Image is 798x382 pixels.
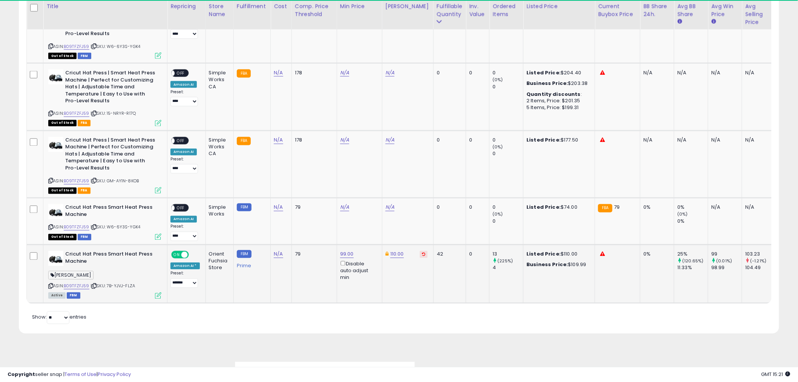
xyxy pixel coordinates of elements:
[170,157,200,174] div: Preset:
[274,204,283,211] a: N/A
[188,252,200,258] span: OFF
[745,251,776,258] div: 103.23
[64,178,89,185] a: B09TFZFJ59
[677,218,708,225] div: 0%
[526,261,568,268] b: Business Price:
[469,204,483,211] div: 0
[493,144,503,150] small: (0%)
[711,2,739,18] div: Avg Win Price
[526,137,561,144] b: Listed Price:
[385,69,394,77] a: N/A
[295,2,334,18] div: Comp. Price Threshold
[340,251,354,258] a: 99.00
[46,2,164,10] div: Title
[526,2,592,10] div: Listed Price
[48,204,161,239] div: ASIN:
[493,2,520,18] div: Ordered Items
[48,69,63,85] img: 31JhHDqEE4L._SL40_.jpg
[643,2,671,18] div: BB Share 24h.
[78,234,91,240] span: FBM
[526,251,561,258] b: Listed Price:
[598,2,637,18] div: Current Buybox Price
[677,211,688,217] small: (0%)
[32,314,86,321] span: Show: entries
[91,283,135,289] span: | SKU: 7B-YJVJ-FLZA
[295,251,331,258] div: 79
[745,2,773,26] div: Avg Selling Price
[78,53,91,59] span: FBM
[209,2,230,18] div: Store Name
[526,204,561,211] b: Listed Price:
[526,137,589,144] div: $177.50
[48,234,77,240] span: All listings that are currently out of stock and unavailable for purchase on Amazon
[237,260,265,269] div: Prime
[48,271,94,280] span: [PERSON_NAME]
[170,89,200,106] div: Preset:
[437,69,460,76] div: 0
[469,69,483,76] div: 0
[711,69,736,76] div: N/A
[48,137,63,152] img: 31JhHDqEE4L._SL40_.jpg
[677,18,682,25] small: Avg BB Share.
[493,204,523,211] div: 0
[526,80,568,87] b: Business Price:
[295,69,331,76] div: 178
[493,77,503,83] small: (0%)
[48,204,63,219] img: 31JhHDqEE4L._SL40_.jpg
[493,211,503,217] small: (0%)
[170,149,197,156] div: Amazon AI
[643,251,668,258] div: 0%
[493,265,523,271] div: 4
[493,151,523,157] div: 0
[677,251,708,258] div: 25%
[711,265,742,271] div: 98.99
[526,69,561,76] b: Listed Price:
[526,251,589,258] div: $110.00
[64,283,89,290] a: B09TFZFJ59
[48,251,63,266] img: 31JhHDqEE4L._SL40_.jpg
[295,204,331,211] div: 79
[209,69,228,90] div: Simple Works CA
[745,265,776,271] div: 104.49
[643,204,668,211] div: 0%
[750,258,767,264] small: (-1.21%)
[170,271,200,288] div: Preset:
[493,137,523,144] div: 0
[78,120,91,126] span: FBA
[469,2,486,18] div: Inv. value
[64,43,89,50] a: B09TFZFJ59
[65,251,157,267] b: Cricut Hat Press Smart Heat Press Machine
[175,70,187,77] span: OFF
[643,69,668,76] div: N/A
[493,69,523,76] div: 0
[469,137,483,144] div: 0
[526,91,581,98] b: Quantity discounts
[48,137,161,193] div: ASIN:
[237,2,267,10] div: Fulfillment
[526,98,589,105] div: 2 Items, Price: $201.35
[209,204,228,218] div: Simple Works
[48,293,66,299] span: All listings currently available for purchase on Amazon
[498,258,513,264] small: (225%)
[677,265,708,271] div: 11.33%
[493,83,523,90] div: 0
[91,178,139,184] span: | SKU: GM-AY1N-8KOB
[175,137,187,144] span: OFF
[65,204,157,220] b: Cricut Hat Press Smart Heat Press Machine
[48,2,161,58] div: ASIN:
[237,203,252,211] small: FBM
[677,2,705,18] div: Avg BB Share
[385,2,430,10] div: [PERSON_NAME]
[390,251,404,258] a: 110.00
[274,2,289,10] div: Cost
[340,2,379,10] div: Min Price
[170,263,200,270] div: Amazon AI *
[237,250,252,258] small: FBM
[437,137,460,144] div: 0
[711,137,736,144] div: N/A
[170,216,197,223] div: Amazon AI
[64,111,89,117] a: B09TFZFJ59
[274,69,283,77] a: N/A
[643,137,668,144] div: N/A
[340,137,349,144] a: N/A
